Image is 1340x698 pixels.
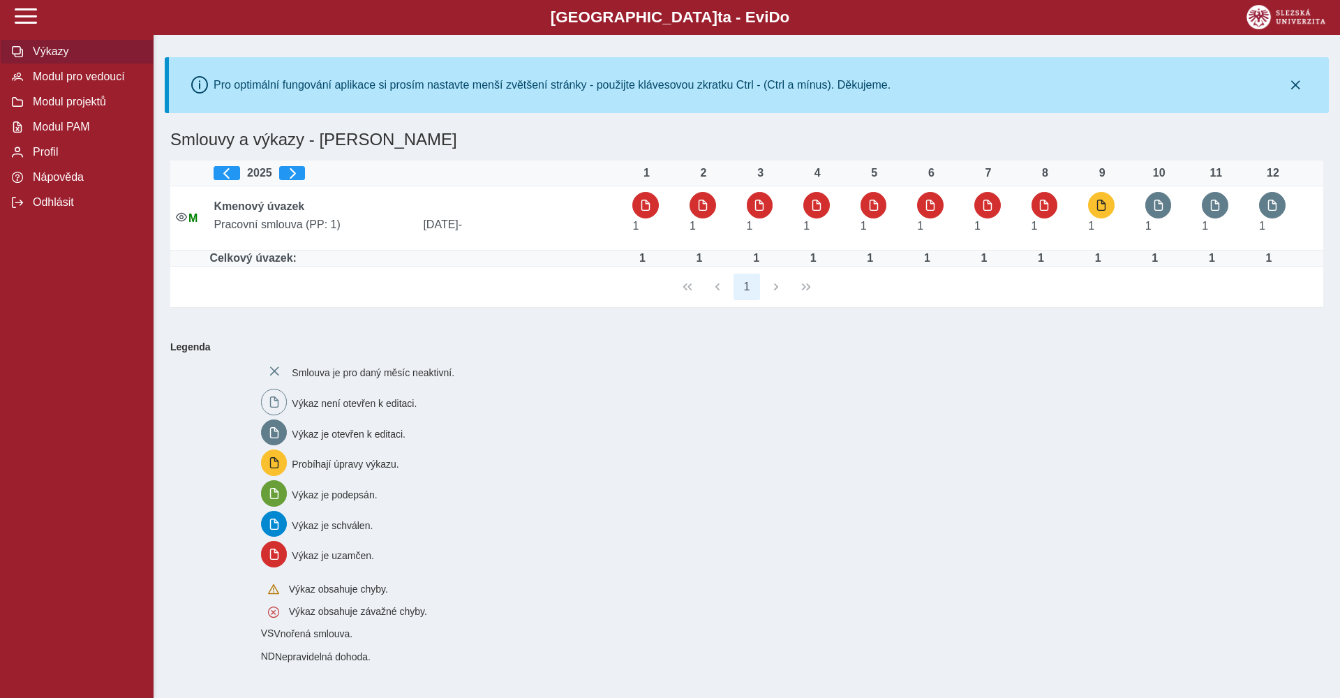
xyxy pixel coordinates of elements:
[685,252,713,265] div: Úvazek : 8 h / den. 40 h / týden.
[780,8,790,26] span: o
[974,220,981,232] span: Úvazek : 8 h / den. 40 h / týden.
[292,519,373,530] span: Výkaz je schválen.
[176,211,187,223] i: Smlouva je aktivní
[1145,167,1173,179] div: 10
[292,367,454,378] span: Smlouva je pro daný měsíc neaktivní.
[261,651,275,662] span: Smlouva vnořená do kmene
[913,252,941,265] div: Úvazek : 8 h / den. 40 h / týden.
[768,8,780,26] span: D
[165,336,1318,358] b: Legenda
[29,196,142,209] span: Odhlásit
[1259,220,1265,232] span: Úvazek : 8 h / den. 40 h / týden.
[1198,252,1226,265] div: Úvazek : 8 h / den. 40 h / týden.
[292,550,374,561] span: Výkaz je uzamčen.
[743,252,770,265] div: Úvazek : 8 h / den. 40 h / týden.
[29,171,142,184] span: Nápověda
[917,220,923,232] span: Úvazek : 8 h / den. 40 h / týden.
[29,45,142,58] span: Výkazy
[690,167,717,179] div: 2
[747,220,753,232] span: Úvazek : 8 h / den. 40 h / týden.
[799,252,827,265] div: Úvazek : 8 h / den. 40 h / týden.
[1088,167,1116,179] div: 9
[214,200,304,212] b: Kmenový úvazek
[717,8,722,26] span: t
[632,220,639,232] span: Úvazek : 8 h / den. 40 h / týden.
[214,79,891,91] div: Pro optimální fungování aplikace si prosím nastavte menší zvětšení stránky - použijte klávesovou ...
[974,167,1002,179] div: 7
[1032,220,1038,232] span: Úvazek : 8 h / den. 40 h / týden.
[42,8,1298,27] b: [GEOGRAPHIC_DATA] a - Evi
[29,146,142,158] span: Profil
[734,274,760,300] button: 1
[29,70,142,83] span: Modul pro vedoucí
[747,167,775,179] div: 3
[1088,220,1094,232] span: Úvazek : 8 h / den. 40 h / týden.
[1259,167,1287,179] div: 12
[292,398,417,409] span: Výkaz není otevřen k editaci.
[188,212,198,224] span: Údaje souhlasí s údaji v Magionu
[1246,5,1325,29] img: logo_web_su.png
[1141,252,1169,265] div: Úvazek : 8 h / den. 40 h / týden.
[628,252,656,265] div: Úvazek : 8 h / den. 40 h / týden.
[856,252,884,265] div: Úvazek : 8 h / den. 40 h / týden.
[1202,167,1230,179] div: 11
[690,220,696,232] span: Úvazek : 8 h / den. 40 h / týden.
[632,167,660,179] div: 1
[275,651,371,662] span: Nepravidelná dohoda.
[1145,220,1152,232] span: Úvazek : 8 h / den. 40 h / týden.
[803,167,831,179] div: 4
[1027,252,1055,265] div: Úvazek : 8 h / den. 40 h / týden.
[861,167,888,179] div: 5
[417,218,627,231] span: [DATE]
[214,166,621,180] div: 2025
[803,220,810,232] span: Úvazek : 8 h / den. 40 h / týden.
[274,628,352,639] span: Vnořená smlouva.
[208,218,417,231] span: Pracovní smlouva (PP: 1)
[459,218,462,230] span: -
[1255,252,1283,265] div: Úvazek : 8 h / den. 40 h / týden.
[292,489,377,500] span: Výkaz je podepsán.
[289,606,427,617] span: Výkaz obsahuje závažné chyby.
[292,428,405,439] span: Výkaz je otevřen k editaci.
[292,459,399,470] span: Probíhají úpravy výkazu.
[208,251,627,267] td: Celkový úvazek:
[165,124,1135,155] h1: Smlouvy a výkazy - [PERSON_NAME]
[917,167,945,179] div: 6
[29,121,142,133] span: Modul PAM
[289,584,388,595] span: Výkaz obsahuje chyby.
[261,628,274,639] span: Smlouva vnořená do kmene
[29,96,142,108] span: Modul projektů
[861,220,867,232] span: Úvazek : 8 h / den. 40 h / týden.
[1202,220,1208,232] span: Úvazek : 8 h / den. 40 h / týden.
[1032,167,1059,179] div: 8
[970,252,998,265] div: Úvazek : 8 h / den. 40 h / týden.
[1084,252,1112,265] div: Úvazek : 8 h / den. 40 h / týden.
